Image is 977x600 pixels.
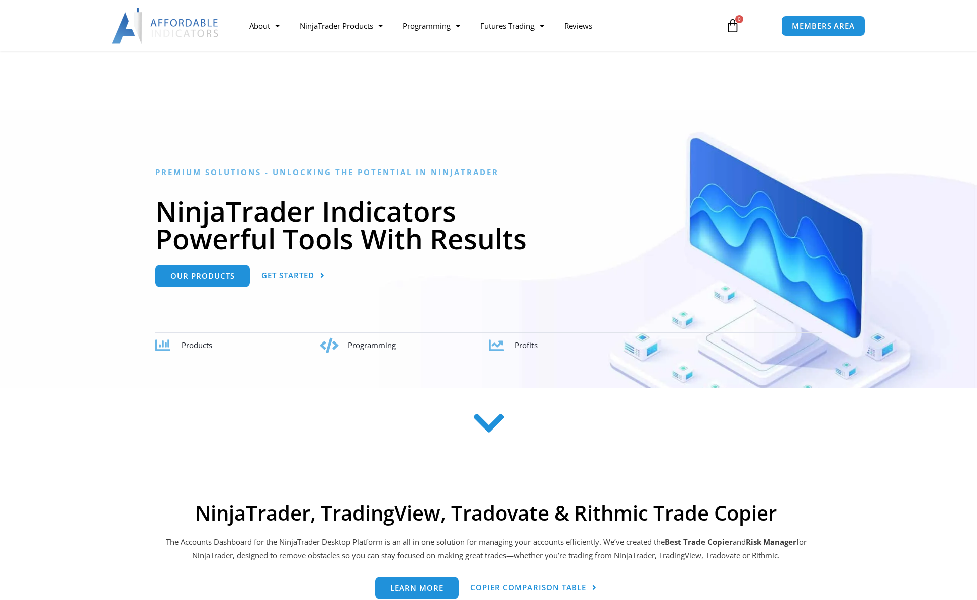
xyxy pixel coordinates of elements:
[781,16,865,36] a: MEMBERS AREA
[239,14,714,37] nav: Menu
[554,14,602,37] a: Reviews
[515,340,538,350] span: Profits
[470,577,597,599] a: Copier Comparison Table
[375,577,459,599] a: Learn more
[182,340,212,350] span: Products
[470,14,554,37] a: Futures Trading
[164,501,808,525] h2: NinjaTrader, TradingView, Tradovate & Rithmic Trade Copier
[261,265,325,287] a: Get Started
[290,14,393,37] a: NinjaTrader Products
[155,265,250,287] a: Our Products
[746,537,796,547] strong: Risk Manager
[792,22,855,30] span: MEMBERS AREA
[239,14,290,37] a: About
[665,537,733,547] b: Best Trade Copier
[112,8,220,44] img: LogoAI | Affordable Indicators – NinjaTrader
[470,584,586,591] span: Copier Comparison Table
[390,584,443,592] span: Learn more
[735,15,743,23] span: 0
[348,340,396,350] span: Programming
[164,535,808,563] p: The Accounts Dashboard for the NinjaTrader Desktop Platform is an all in one solution for managin...
[155,197,822,252] h1: NinjaTrader Indicators Powerful Tools With Results
[261,272,314,279] span: Get Started
[170,272,235,280] span: Our Products
[710,11,755,40] a: 0
[393,14,470,37] a: Programming
[155,167,822,177] h6: Premium Solutions - Unlocking the Potential in NinjaTrader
